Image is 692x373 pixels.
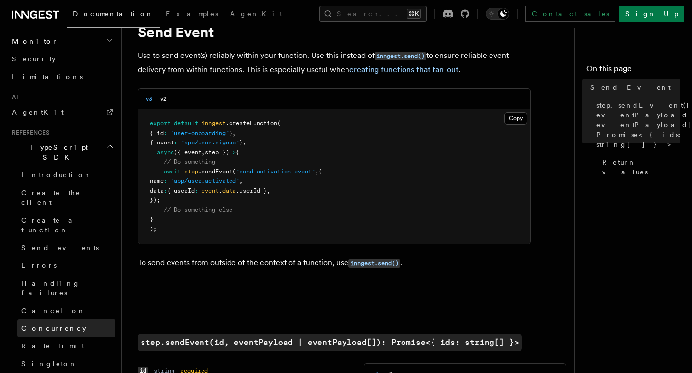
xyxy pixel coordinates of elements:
[174,139,177,146] span: :
[219,187,222,194] span: .
[21,307,86,315] span: Cancel on
[318,168,322,175] span: {
[8,36,58,46] span: Monitor
[486,8,509,20] button: Toggle dark mode
[375,52,426,60] code: inngest.send()
[17,274,115,302] a: Handling failures
[21,216,80,234] span: Create a function
[243,139,246,146] span: ,
[349,65,459,74] a: creating functions that fan-out
[146,89,152,109] button: v3
[229,130,232,137] span: }
[598,153,680,181] a: Return values
[277,120,281,127] span: (
[157,149,174,156] span: async
[164,177,167,184] span: :
[17,302,115,319] a: Cancel on
[602,157,680,177] span: Return values
[226,120,277,127] span: .createFunction
[138,256,531,270] p: To send events from outside of the context of a function, use .
[164,168,181,175] span: await
[202,120,226,127] span: inngest
[150,177,164,184] span: name
[205,149,229,156] span: step })
[592,96,680,153] a: step.sendEvent(id, eventPayload | eventPayload[]): Promise<{ ids: string[] }>
[160,3,224,27] a: Examples
[150,130,164,137] span: { id
[319,6,427,22] button: Search...⌘K
[17,319,115,337] a: Concurrency
[239,177,243,184] span: ,
[8,129,49,137] span: References
[150,187,164,194] span: data
[230,10,282,18] span: AgentKit
[8,68,115,86] a: Limitations
[171,177,239,184] span: "app/user.activated"
[150,197,160,203] span: });
[315,168,318,175] span: ,
[166,10,218,18] span: Examples
[17,257,115,274] a: Errors
[21,279,80,297] span: Handling failures
[138,23,531,41] h1: Send Event
[8,93,18,101] span: AI
[167,187,195,194] span: { userId
[224,3,288,27] a: AgentKit
[232,130,236,137] span: ,
[407,9,421,19] kbd: ⌘K
[12,73,83,81] span: Limitations
[21,261,57,269] span: Errors
[171,130,229,137] span: "user-onboarding"
[150,120,171,127] span: export
[164,130,167,137] span: :
[17,355,115,373] a: Singleton
[21,342,84,350] span: Rate limit
[67,3,160,28] a: Documentation
[21,189,81,206] span: Create the client
[21,360,77,368] span: Singleton
[229,149,236,156] span: =>
[8,139,115,166] button: TypeScript SDK
[17,239,115,257] a: Send events
[525,6,615,22] a: Contact sales
[8,32,115,50] button: Monitor
[150,216,153,223] span: }
[12,55,56,63] span: Security
[150,139,174,146] span: { event
[590,83,671,92] span: Send Event
[236,187,267,194] span: .userId }
[17,211,115,239] a: Create a function
[17,184,115,211] a: Create the client
[375,51,426,60] a: inngest.send()
[138,49,531,77] p: Use to send event(s) reliably within your function. Use this instead of to ensure reliable event ...
[21,171,92,179] span: Introduction
[164,187,167,194] span: :
[181,139,239,146] span: "app/user.signup"
[8,143,106,162] span: TypeScript SDK
[174,149,202,156] span: ({ event
[195,187,198,194] span: :
[164,158,215,165] span: // Do something
[619,6,684,22] a: Sign Up
[21,244,99,252] span: Send events
[232,168,236,175] span: (
[17,337,115,355] a: Rate limit
[267,187,270,194] span: ,
[236,168,315,175] span: "send-activation-event"
[222,187,236,194] span: data
[586,79,680,96] a: Send Event
[73,10,154,18] span: Documentation
[348,259,400,268] code: inngest.send()
[236,149,239,156] span: {
[348,258,400,267] a: inngest.send()
[138,334,522,351] a: step.sendEvent(id, eventPayload | eventPayload[]): Promise<{ ids: string[] }>
[239,139,243,146] span: }
[198,168,232,175] span: .sendEvent
[504,112,527,125] button: Copy
[586,63,680,79] h4: On this page
[150,226,157,232] span: );
[202,149,205,156] span: ,
[202,187,219,194] span: event
[8,103,115,121] a: AgentKit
